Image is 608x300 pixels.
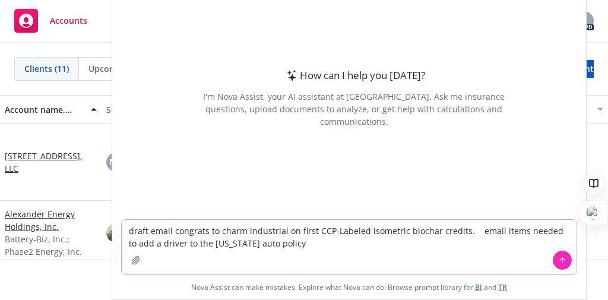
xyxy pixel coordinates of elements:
[50,16,87,26] span: Accounts
[24,62,69,75] span: Clients (11)
[283,68,425,83] div: How can I help you [DATE]?
[88,62,180,75] span: Upcoming renewals (5)
[9,4,92,37] a: Accounts
[109,156,122,168] span: MB
[5,208,97,233] a: Alexander Energy Holdings, Inc.
[5,233,97,258] span: Battery-Biz, Inc.; Phase2 Energy, Inc.
[102,95,203,124] button: Service team
[187,90,521,128] div: I'm Nova Assist, your AI assistant at [GEOGRAPHIC_DATA]. Ask me insurance questions, upload docum...
[498,282,507,292] a: TR
[106,223,125,242] img: photo
[122,220,577,274] textarea: draft email congrats to charm industrial on first CCP-Labeled isometric biochar credits. email it...
[5,150,97,175] a: [STREET_ADDRESS], LLC
[5,103,84,116] div: Account name, DBA
[106,103,198,116] div: Service team
[475,282,482,292] a: BI
[191,275,507,299] span: Nova Assist can make mistakes. Explore what Nova can do: Browse prompt library for and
